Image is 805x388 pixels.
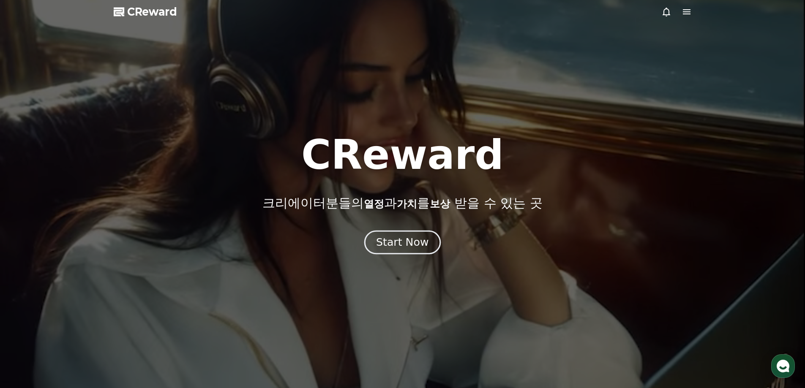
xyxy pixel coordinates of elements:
[430,198,450,210] span: 보상
[301,135,504,175] h1: CReward
[376,235,428,250] div: Start Now
[114,5,177,19] a: CReward
[3,268,56,289] a: 홈
[366,239,439,247] a: Start Now
[397,198,417,210] span: 가치
[364,198,384,210] span: 열정
[364,230,441,254] button: Start Now
[77,281,87,288] span: 대화
[127,5,177,19] span: CReward
[56,268,109,289] a: 대화
[262,195,542,211] p: 크리에이터분들의 과 를 받을 수 있는 곳
[109,268,162,289] a: 설정
[27,280,32,287] span: 홈
[131,280,141,287] span: 설정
